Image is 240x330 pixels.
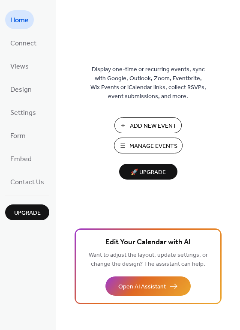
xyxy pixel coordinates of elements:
a: Home [5,10,34,29]
a: Connect [5,33,42,52]
button: 🚀 Upgrade [119,164,177,180]
span: Want to adjust the layout, update settings, or change the design? The assistant can help. [89,249,208,270]
span: Settings [10,106,36,120]
span: Upgrade [14,209,41,218]
button: Upgrade [5,204,49,220]
a: Contact Us [5,172,49,191]
a: Views [5,57,34,75]
span: Edit Your Calendar with AI [105,237,191,249]
a: Settings [5,103,41,122]
span: Design [10,83,32,97]
button: Manage Events [114,138,183,153]
span: Display one-time or recurring events, sync with Google, Outlook, Zoom, Eventbrite, Wix Events or ... [90,65,206,101]
span: Connect [10,37,36,51]
a: Embed [5,149,37,168]
span: Manage Events [129,142,177,151]
button: Open AI Assistant [105,276,191,296]
span: Form [10,129,26,143]
a: Design [5,80,37,99]
span: Views [10,60,29,74]
a: Form [5,126,31,145]
span: Home [10,14,29,27]
span: Embed [10,153,32,166]
span: 🚀 Upgrade [124,167,172,178]
span: Add New Event [130,122,177,131]
button: Add New Event [114,117,182,133]
span: Open AI Assistant [118,282,166,291]
span: Contact Us [10,176,44,189]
